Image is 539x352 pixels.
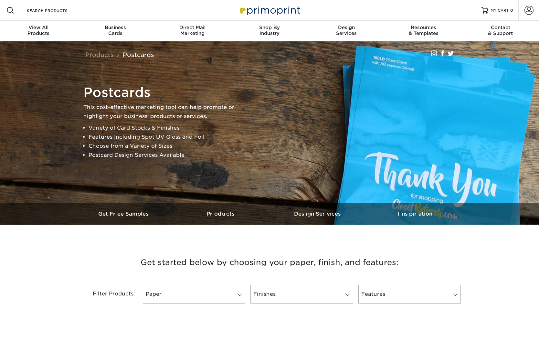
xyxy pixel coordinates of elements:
[237,3,302,17] img: Primoprint
[77,25,154,30] span: Business
[154,25,231,30] span: Direct Mail
[462,25,539,30] span: Contact
[89,142,245,151] li: Choose from a Variety of Sizes
[366,203,463,225] a: Inspiration
[308,25,385,30] span: Design
[76,211,173,217] h3: Get Free Samples
[85,51,114,58] a: Products
[385,21,462,41] a: Resources& Templates
[173,203,269,225] a: Products
[89,151,245,160] li: Postcard Design Services Available
[173,211,269,217] h3: Products
[308,25,385,36] div: Services
[231,25,308,30] span: Shop By
[26,6,89,14] input: SEARCH PRODUCTS.....
[385,25,462,36] div: & Templates
[308,21,385,41] a: DesignServices
[269,203,366,225] a: Design Services
[358,285,461,304] a: Features
[510,8,513,13] span: 0
[462,21,539,41] a: Contact& Support
[77,21,154,41] a: BusinessCards
[491,8,509,13] span: MY CART
[366,211,463,217] h3: Inspiration
[231,25,308,36] div: Industry
[123,51,154,58] a: Postcards
[154,21,231,41] a: Direct MailMarketing
[462,25,539,36] div: & Support
[154,25,231,36] div: Marketing
[76,285,140,304] div: Filter Products:
[76,203,173,225] a: Get Free Samples
[89,123,245,133] li: Variety of Card Stocks & Finishes
[385,25,462,30] span: Resources
[143,285,245,304] a: Paper
[80,248,459,277] h3: Get started below by choosing your paper, finish, and features:
[269,211,366,217] h3: Design Services
[83,85,245,100] h1: Postcards
[83,103,245,121] p: This cost-effective marketing tool can help promote or highlight your business, products or servi...
[250,285,353,304] a: Finishes
[77,25,154,36] div: Cards
[231,21,308,41] a: Shop ByIndustry
[89,133,245,142] li: Features Including Spot UV Gloss and Foil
